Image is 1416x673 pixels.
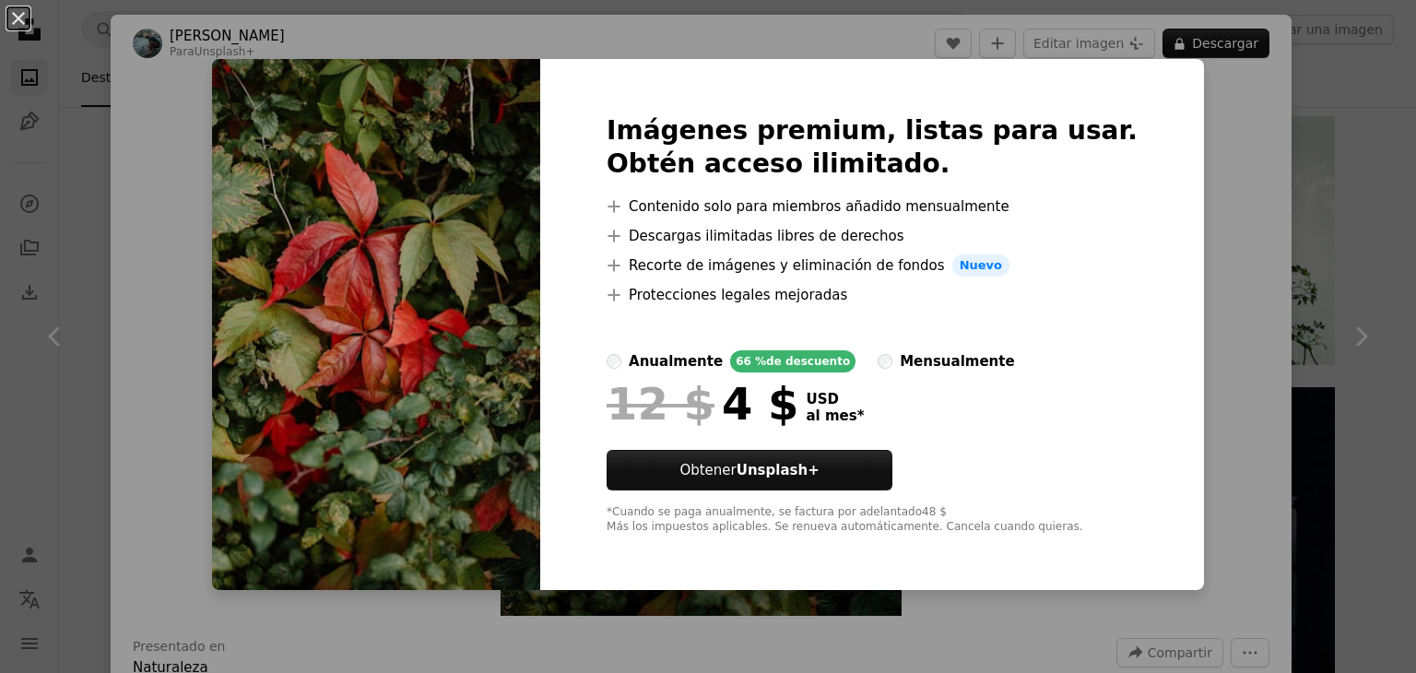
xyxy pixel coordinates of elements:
[212,59,540,590] img: premium_photo-1758279868752-13c4e4967b39
[806,407,864,424] span: al mes *
[952,254,1009,277] span: Nuevo
[806,391,864,407] span: USD
[900,350,1014,372] div: mensualmente
[607,380,798,428] div: 4 $
[607,450,892,490] button: ObtenerUnsplash+
[737,462,820,478] strong: Unsplash+
[607,225,1138,247] li: Descargas ilimitadas libres de derechos
[730,350,855,372] div: 66 % de descuento
[607,505,1138,535] div: *Cuando se paga anualmente, se factura por adelantado 48 $ Más los impuestos aplicables. Se renue...
[607,380,714,428] span: 12 $
[607,254,1138,277] li: Recorte de imágenes y eliminación de fondos
[607,195,1138,218] li: Contenido solo para miembros añadido mensualmente
[607,114,1138,181] h2: Imágenes premium, listas para usar. Obtén acceso ilimitado.
[878,354,892,369] input: mensualmente
[607,284,1138,306] li: Protecciones legales mejoradas
[629,350,723,372] div: anualmente
[607,354,621,369] input: anualmente66 %de descuento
